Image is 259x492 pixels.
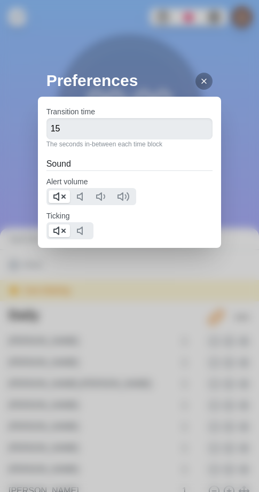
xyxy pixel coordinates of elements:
[46,68,222,92] h2: Preferences
[46,177,88,186] label: Alert volume
[46,158,213,170] h2: Sound
[46,212,70,220] label: Ticking
[46,107,95,116] label: Transition time
[46,139,213,149] p: The seconds in-between each time block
